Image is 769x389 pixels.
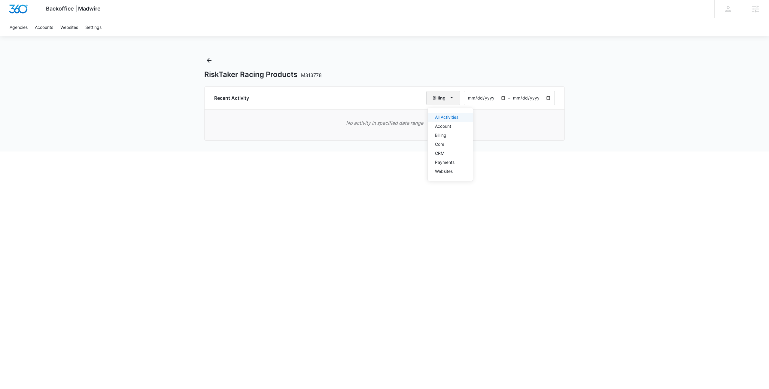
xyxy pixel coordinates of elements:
div: CRM [435,151,458,155]
button: All Activities [428,113,473,122]
span: M313778 [301,72,322,78]
div: Core [435,142,458,146]
button: Back [204,56,214,65]
a: Websites [57,18,82,36]
button: Websites [428,167,473,176]
button: Billing [428,131,473,140]
h1: RiskTaker Racing Products [204,70,322,79]
span: – [508,95,510,101]
button: Payments [428,158,473,167]
h6: Recent Activity [214,94,249,102]
button: CRM [428,149,473,158]
div: Payments [435,160,458,164]
button: Core [428,140,473,149]
p: No activity in specified date range [214,119,555,127]
span: Backoffice | Madwire [46,5,101,12]
div: Billing [435,133,458,137]
a: Agencies [6,18,31,36]
button: Account [428,122,473,131]
a: Settings [82,18,105,36]
div: Websites [435,169,458,173]
div: Account [435,124,458,128]
div: All Activities [435,115,458,119]
a: Accounts [31,18,57,36]
button: Billing [426,91,460,105]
